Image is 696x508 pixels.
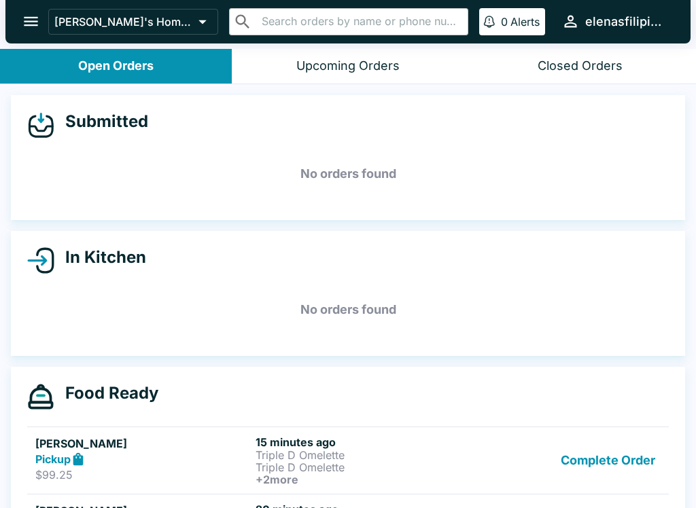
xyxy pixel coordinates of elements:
[501,15,508,29] p: 0
[256,461,470,473] p: Triple D Omelette
[27,149,669,198] h5: No orders found
[27,285,669,334] h5: No orders found
[538,58,623,74] div: Closed Orders
[48,9,218,35] button: [PERSON_NAME]'s Home of the Finest Filipino Foods
[35,435,250,452] h5: [PERSON_NAME]
[556,7,674,36] button: elenasfilipinofoods
[54,15,193,29] p: [PERSON_NAME]'s Home of the Finest Filipino Foods
[54,247,146,268] h4: In Kitchen
[585,14,669,30] div: elenasfilipinofoods
[54,111,148,132] h4: Submitted
[54,383,158,403] h4: Food Ready
[555,435,661,486] button: Complete Order
[35,468,250,482] p: $99.25
[14,4,48,39] button: open drawer
[256,449,470,461] p: Triple D Omelette
[27,427,669,494] a: [PERSON_NAME]Pickup$99.2515 minutes agoTriple D OmeletteTriple D Omelette+2moreComplete Order
[258,12,462,31] input: Search orders by name or phone number
[78,58,154,74] div: Open Orders
[510,15,540,29] p: Alerts
[296,58,400,74] div: Upcoming Orders
[256,435,470,449] h6: 15 minutes ago
[256,473,470,486] h6: + 2 more
[35,452,71,466] strong: Pickup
